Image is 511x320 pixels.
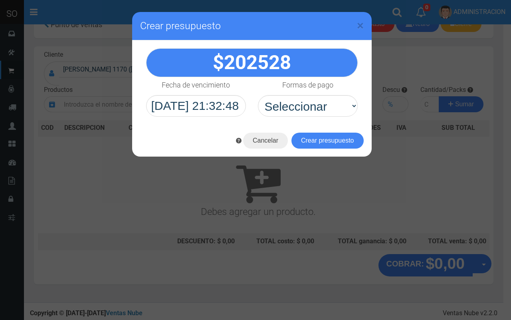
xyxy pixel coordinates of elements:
[243,133,288,149] button: Cancelar
[357,18,364,33] span: ×
[140,20,364,32] h3: Crear presupuesto
[213,51,291,74] strong: $
[357,19,364,32] button: Close
[291,133,364,149] button: Crear presupuesto
[282,81,333,89] h4: Formas de pago
[162,81,230,89] h4: Fecha de vencimiento
[224,51,291,74] span: 202528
